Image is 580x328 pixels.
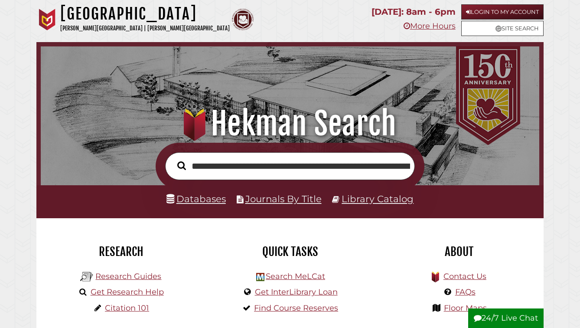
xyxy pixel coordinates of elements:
a: Find Course Reserves [254,303,338,313]
a: Search MeLCat [266,272,325,281]
a: More Hours [404,21,456,31]
a: Library Catalog [342,193,414,204]
h2: Quick Tasks [212,244,368,259]
a: Get InterLibrary Loan [255,287,338,297]
img: Hekman Library Logo [256,273,264,281]
a: Site Search [461,21,544,36]
h2: Research [43,244,199,259]
a: Journals By Title [245,193,322,204]
img: Calvin University [36,9,58,30]
a: Contact Us [443,272,486,281]
a: Login to My Account [461,4,544,20]
button: Search [173,159,190,172]
h2: About [381,244,537,259]
h1: Hekman Search [49,105,531,143]
a: Citation 101 [105,303,149,313]
a: Research Guides [95,272,161,281]
a: Get Research Help [91,287,164,297]
img: Calvin Theological Seminary [232,9,254,30]
a: Floor Maps [444,303,487,313]
img: Hekman Library Logo [80,270,93,283]
p: [PERSON_NAME][GEOGRAPHIC_DATA] | [PERSON_NAME][GEOGRAPHIC_DATA] [60,23,230,33]
p: [DATE]: 8am - 6pm [371,4,456,20]
a: FAQs [455,287,476,297]
a: Databases [166,193,226,204]
h1: [GEOGRAPHIC_DATA] [60,4,230,23]
i: Search [177,161,186,170]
